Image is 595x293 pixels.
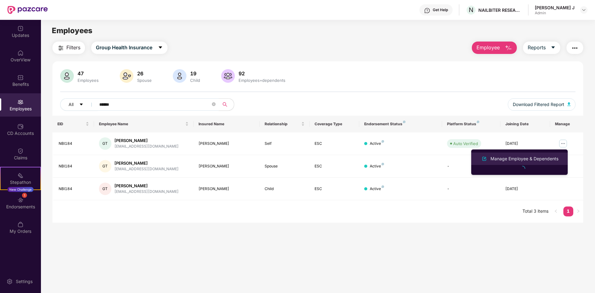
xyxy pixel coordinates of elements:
[60,98,98,111] button: Allcaret-down
[76,70,100,77] div: 47
[99,122,184,127] span: Employee Name
[508,98,575,111] button: Download Filtered Report
[114,166,179,172] div: [EMAIL_ADDRESS][DOMAIN_NAME]
[91,42,168,54] button: Group Health Insurancecaret-down
[433,7,448,12] div: Get Help
[199,186,255,192] div: [PERSON_NAME]
[573,206,583,216] li: Next Page
[403,121,405,123] img: svg+xml;base64,PHN2ZyB4bWxucz0iaHR0cDovL3d3dy53My5vcmcvMjAwMC9zdmciIHdpZHRoPSI4IiBoZWlnaHQ9IjgiIH...
[59,141,89,147] div: NBI184
[76,78,100,83] div: Employees
[59,163,89,169] div: NBI184
[114,138,179,144] div: [PERSON_NAME]
[114,160,179,166] div: [PERSON_NAME]
[17,197,24,203] img: svg+xml;base64,PHN2ZyBpZD0iRW5kb3JzZW1lbnRzIiB4bWxucz0iaHR0cDovL3d3dy53My5vcmcvMjAwMC9zdmciIHdpZH...
[500,116,550,132] th: Joining Date
[472,42,517,54] button: Employee
[237,78,287,83] div: Employees+dependents
[442,178,500,200] td: -
[173,69,186,83] img: svg+xml;base64,PHN2ZyB4bWxucz0iaHR0cDovL3d3dy53My5vcmcvMjAwMC9zdmciIHhtbG5zOnhsaW5rPSJodHRwOi8vd3...
[17,50,24,56] img: svg+xml;base64,PHN2ZyBpZD0iSG9tZSIgeG1sbnM9Imh0dHA6Ly93d3cudzMub3JnLzIwMDAvc3ZnIiB3aWR0aD0iMjAiIG...
[478,7,522,13] div: NAILBITER RESEARCH PRIVATE LIMITED
[69,101,74,108] span: All
[57,122,84,127] span: EID
[550,116,583,132] th: Manage
[558,139,568,149] img: manageButton
[573,206,583,216] button: right
[505,141,545,147] div: [DATE]
[382,185,384,188] img: svg+xml;base64,PHN2ZyB4bWxucz0iaHR0cDovL3d3dy53My5vcmcvMjAwMC9zdmciIHdpZHRoPSI4IiBoZWlnaHQ9IjgiIH...
[17,74,24,81] img: svg+xml;base64,PHN2ZyBpZD0iQmVuZWZpdHMiIHhtbG5zPSJodHRwOi8vd3d3LnczLm9yZy8yMDAwL3N2ZyIgd2lkdGg9Ij...
[519,165,526,172] span: loading
[513,101,564,108] span: Download Filtered Report
[219,98,234,111] button: search
[563,206,573,216] li: 1
[66,44,80,51] span: Filters
[571,44,579,52] img: svg+xml;base64,PHN2ZyB4bWxucz0iaHR0cDovL3d3dy53My5vcmcvMjAwMC9zdmciIHdpZHRoPSIyNCIgaGVpZ2h0PSIyNC...
[535,5,575,11] div: [PERSON_NAME] J
[265,141,304,147] div: Self
[476,44,500,51] span: Employee
[551,206,561,216] button: left
[14,278,34,285] div: Settings
[370,141,384,147] div: Active
[52,42,85,54] button: Filters
[364,122,437,127] div: Endorsement Status
[505,186,545,192] div: [DATE]
[315,163,354,169] div: ESC
[265,186,304,192] div: Child
[315,186,354,192] div: ESC
[212,102,216,106] span: close-circle
[99,183,111,195] div: GT
[199,141,255,147] div: [PERSON_NAME]
[120,69,133,83] img: svg+xml;base64,PHN2ZyB4bWxucz0iaHR0cDovL3d3dy53My5vcmcvMjAwMC9zdmciIHhtbG5zOnhsaW5rPSJodHRwOi8vd3...
[581,7,586,12] img: svg+xml;base64,PHN2ZyBpZD0iRHJvcGRvd24tMzJ4MzIiIHhtbG5zPSJodHRwOi8vd3d3LnczLm9yZy8yMDAwL3N2ZyIgd2...
[17,123,24,130] img: svg+xml;base64,PHN2ZyBpZD0iQ0RfQWNjb3VudHMiIGRhdGEtbmFtZT0iQ0QgQWNjb3VudHMiIHhtbG5zPSJodHRwOi8vd3...
[94,116,194,132] th: Employee Name
[382,163,384,165] img: svg+xml;base64,PHN2ZyB4bWxucz0iaHR0cDovL3d3dy53My5vcmcvMjAwMC9zdmciIHdpZHRoPSI4IiBoZWlnaHQ9IjgiIH...
[17,221,24,228] img: svg+xml;base64,PHN2ZyBpZD0iTXlfT3JkZXJzIiBkYXRhLW5hbWU9Ik15IE9yZGVycyIgeG1sbnM9Imh0dHA6Ly93d3cudz...
[315,141,354,147] div: ESC
[158,45,163,51] span: caret-down
[528,44,546,51] span: Reports
[22,193,27,198] div: 1
[481,155,488,162] img: svg+xml;base64,PHN2ZyB4bWxucz0iaHR0cDovL3d3dy53My5vcmcvMjAwMC9zdmciIHhtbG5zOnhsaW5rPSJodHRwOi8vd3...
[424,7,430,14] img: svg+xml;base64,PHN2ZyBpZD0iSGVscC0zMngzMiIgeG1sbnM9Imh0dHA6Ly93d3cudzMub3JnLzIwMDAvc3ZnIiB3aWR0aD...
[453,140,478,147] div: Auto Verified
[310,116,359,132] th: Coverage Type
[7,187,34,192] div: New Challenge
[57,44,65,52] img: svg+xml;base64,PHN2ZyB4bWxucz0iaHR0cDovL3d3dy53My5vcmcvMjAwMC9zdmciIHdpZHRoPSIyNCIgaGVpZ2h0PSIyNC...
[194,116,260,132] th: Insured Name
[554,209,558,213] span: left
[7,278,13,285] img: svg+xml;base64,PHN2ZyBpZD0iU2V0dGluZy0yMHgyMCIgeG1sbnM9Imh0dHA6Ly93d3cudzMub3JnLzIwMDAvc3ZnIiB3aW...
[265,163,304,169] div: Spouse
[99,160,111,172] div: GT
[260,116,309,132] th: Relationship
[114,189,179,195] div: [EMAIL_ADDRESS][DOMAIN_NAME]
[114,183,179,189] div: [PERSON_NAME]
[17,25,24,32] img: svg+xml;base64,PHN2ZyBpZD0iVXBkYXRlZCIgeG1sbnM9Imh0dHA6Ly93d3cudzMub3JnLzIwMDAvc3ZnIiB3aWR0aD0iMj...
[1,179,40,185] div: Stepathon
[551,206,561,216] li: Previous Page
[523,42,560,54] button: Reportscaret-down
[382,140,384,143] img: svg+xml;base64,PHN2ZyB4bWxucz0iaHR0cDovL3d3dy53My5vcmcvMjAwMC9zdmciIHdpZHRoPSI4IiBoZWlnaHQ9IjgiIH...
[212,102,216,108] span: close-circle
[189,78,201,83] div: Child
[60,69,74,83] img: svg+xml;base64,PHN2ZyB4bWxucz0iaHR0cDovL3d3dy53My5vcmcvMjAwMC9zdmciIHhtbG5zOnhsaW5rPSJodHRwOi8vd3...
[96,44,152,51] span: Group Health Insurance
[79,102,83,107] span: caret-down
[52,26,92,35] span: Employees
[489,155,560,162] div: Manage Employee & Dependents
[576,209,580,213] span: right
[7,6,48,14] img: New Pazcare Logo
[477,121,479,123] img: svg+xml;base64,PHN2ZyB4bWxucz0iaHR0cDovL3d3dy53My5vcmcvMjAwMC9zdmciIHdpZHRoPSI4IiBoZWlnaHQ9IjgiIH...
[237,70,287,77] div: 92
[219,102,231,107] span: search
[17,99,24,105] img: svg+xml;base64,PHN2ZyBpZD0iRW1wbG95ZWVzIiB4bWxucz0iaHR0cDovL3d3dy53My5vcmcvMjAwMC9zdmciIHdpZHRoPS...
[17,172,24,179] img: svg+xml;base64,PHN2ZyB4bWxucz0iaHR0cDovL3d3dy53My5vcmcvMjAwMC9zdmciIHdpZHRoPSIyMSIgaGVpZ2h0PSIyMC...
[370,186,384,192] div: Active
[59,186,89,192] div: NBI184
[370,163,384,169] div: Active
[114,144,179,149] div: [EMAIL_ADDRESS][DOMAIN_NAME]
[136,78,153,83] div: Spouse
